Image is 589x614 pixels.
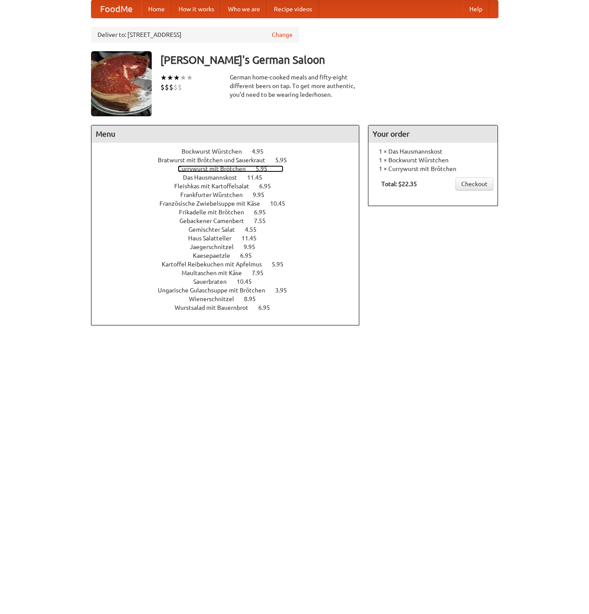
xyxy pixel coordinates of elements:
[91,125,359,143] h4: Menu
[462,0,489,18] a: Help
[189,296,243,302] span: Wienerschnitzel
[179,209,253,216] span: Frikadelle mit Brötchen
[183,174,278,181] a: Das Hausmannskost 11.45
[160,51,498,69] h3: [PERSON_NAME]'s German Saloon
[180,73,186,82] li: ★
[381,181,417,187] b: Total: $22.35
[272,261,292,268] span: 5.95
[182,269,251,276] span: Maultaschen mit Käse
[190,243,242,250] span: Jaegerschnitzel
[141,0,172,18] a: Home
[254,217,274,224] span: 7.55
[373,156,493,164] li: 1 × Bockwurst Würstchen
[179,217,253,224] span: Gebackener Camenbert
[221,0,267,18] a: Who we are
[189,226,244,233] span: Gemischter Salat
[178,82,182,92] li: $
[373,164,493,173] li: 1 × Currywurst mit Brötchen
[160,82,165,92] li: $
[183,174,246,181] span: Das Hausmannskost
[240,252,260,259] span: 6.95
[158,157,303,164] a: Bratwurst mit Brötchen und Sauerkraut 5.95
[178,165,254,172] span: Currywurst mit Brötchen
[179,209,282,216] a: Frikadelle mit Brötchen 6.95
[167,73,173,82] li: ★
[193,278,235,285] span: Sauerbraten
[158,157,274,164] span: Bratwurst mit Brötchen und Sauerkraut
[165,82,169,92] li: $
[241,235,265,242] span: 11.45
[244,243,264,250] span: 9.95
[175,304,286,311] a: Wurstsalad mit Bauernbrot 6.95
[245,226,265,233] span: 4.55
[175,304,257,311] span: Wurstsalad mit Bauernbrot
[158,287,274,294] span: Ungarische Gulaschsuppe mit Brötchen
[162,261,270,268] span: Kartoffel Reibekuchen mit Apfelmus
[456,177,493,190] a: Checkout
[193,252,268,259] a: Kaesepaetzle 6.95
[158,287,303,294] a: Ungarische Gulaschsuppe mit Brötchen 3.95
[189,296,272,302] a: Wienerschnitzel 8.95
[252,269,272,276] span: 7.95
[254,209,274,216] span: 6.95
[373,147,493,156] li: 1 × Das Hausmannskost
[180,191,251,198] span: Frankfurter Würstchen
[193,278,268,285] a: Sauerbraten 10.45
[253,191,273,198] span: 9.95
[368,125,498,143] h4: Your order
[178,165,283,172] a: Currywurst mit Brötchen 5.95
[179,217,282,224] a: Gebackener Camenbert 7.55
[91,0,141,18] a: FoodMe
[272,30,293,39] a: Change
[174,183,258,190] span: Fleishkas mit Kartoffelsalat
[180,191,280,198] a: Frankfurter Würstchen 9.95
[91,27,299,43] div: Deliver to: [STREET_ADDRESS]
[182,148,251,155] span: Bockwurst Würstchen
[174,183,287,190] a: Fleishkas mit Kartoffelsalat 6.95
[230,73,360,99] div: German home-cooked meals and fifty-eight different beers on tap. To get more authentic, you'd nee...
[188,235,240,242] span: Haus Salatteller
[270,200,294,207] span: 10.45
[169,82,173,92] li: $
[189,226,273,233] a: Gemischter Salat 4.55
[173,73,180,82] li: ★
[267,0,319,18] a: Recipe videos
[173,82,178,92] li: $
[237,278,260,285] span: 10.45
[258,304,279,311] span: 6.95
[275,287,296,294] span: 3.95
[159,200,301,207] a: Französische Zwiebelsuppe mit Käse 10.45
[182,269,280,276] a: Maultaschen mit Käse 7.95
[259,183,280,190] span: 6.95
[247,174,271,181] span: 11.45
[244,296,264,302] span: 8.95
[186,73,193,82] li: ★
[172,0,221,18] a: How it works
[160,73,167,82] li: ★
[162,261,299,268] a: Kartoffel Reibekuchen mit Apfelmus 5.95
[91,51,152,116] img: angular.jpg
[159,200,269,207] span: Französische Zwiebelsuppe mit Käse
[188,235,273,242] a: Haus Salatteller 11.45
[190,243,271,250] a: Jaegerschnitzel 9.95
[256,165,276,172] span: 5.95
[275,157,296,164] span: 5.95
[193,252,239,259] span: Kaesepaetzle
[252,148,272,155] span: 4.95
[182,148,280,155] a: Bockwurst Würstchen 4.95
